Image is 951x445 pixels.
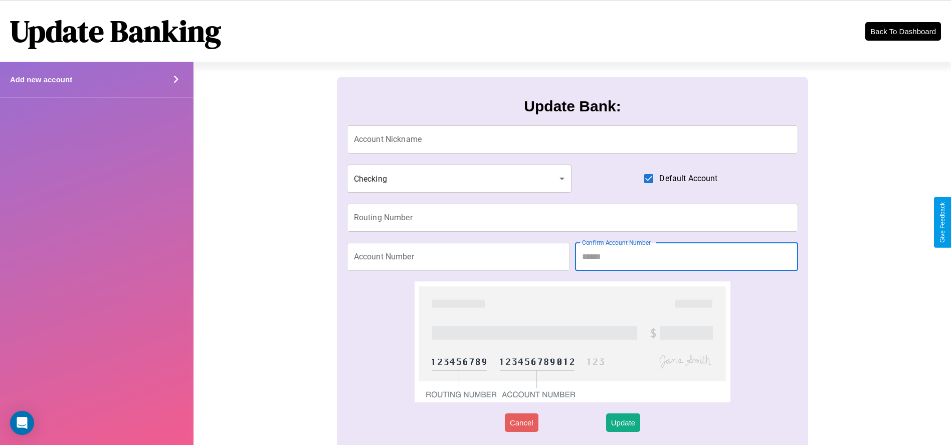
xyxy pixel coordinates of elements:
[10,75,72,84] h4: Add new account
[524,98,621,115] h3: Update Bank:
[606,413,640,432] button: Update
[659,173,717,185] span: Default Account
[505,413,538,432] button: Cancel
[865,22,941,41] button: Back To Dashboard
[415,281,731,402] img: check
[10,11,221,52] h1: Update Banking
[10,411,34,435] div: Open Intercom Messenger
[939,202,946,243] div: Give Feedback
[582,238,651,247] label: Confirm Account Number
[347,165,572,193] div: Checking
